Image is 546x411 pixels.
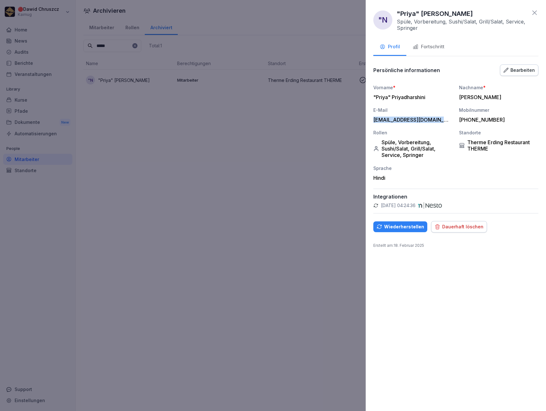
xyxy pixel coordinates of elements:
[376,223,424,230] div: Wiederherstellen
[373,221,427,232] button: Wiederherstellen
[435,223,483,230] div: Dauerhaft löschen
[413,43,444,51] div: Fortschritt
[418,202,442,209] img: nesto.svg
[373,39,406,56] button: Profil
[373,10,392,30] div: "N
[373,67,440,73] p: Persönliche informationen
[397,18,528,31] p: Spüle, Vorbereitung, Sushi/Salat, Grill/Salat, Service, Springer
[373,94,449,100] div: "Priya" Priyadharshini
[459,129,538,136] div: Standorte
[459,117,535,123] div: [PHONE_NUMBER]
[373,243,538,248] p: Erstellt am : 18. Februar 2025
[373,165,453,172] div: Sprache
[373,117,449,123] div: [EMAIL_ADDRESS][DOMAIN_NAME]
[373,175,453,181] div: Hindi
[459,139,538,152] div: Therme Erding Restaurant THERME
[459,107,538,113] div: Mobilnummer
[397,9,473,18] p: "Priya" [PERSON_NAME]
[406,39,451,56] button: Fortschritt
[373,84,453,91] div: Vorname
[380,43,400,51] div: Profil
[459,84,538,91] div: Nachname
[503,67,535,74] div: Bearbeiten
[373,107,453,113] div: E-Mail
[373,193,538,200] p: Integrationen
[373,129,453,136] div: Rollen
[500,64,538,76] button: Bearbeiten
[373,139,453,158] div: Spüle, Vorbereitung, Sushi/Salat, Grill/Salat, Service, Springer
[381,202,416,209] p: [DATE] 04:24:36
[431,221,487,232] button: Dauerhaft löschen
[459,94,535,100] div: [PERSON_NAME]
